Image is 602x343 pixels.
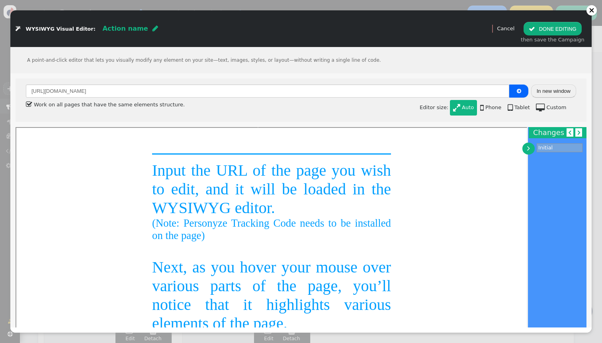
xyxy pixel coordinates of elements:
span: Action name [102,25,148,32]
div: Auto [462,104,474,112]
div: Tablet [514,104,530,112]
a:  [567,128,573,137]
span:  [16,26,20,31]
a:  [522,143,535,154]
span:  [527,144,530,152]
button: DONE EDITING [524,22,581,35]
button:  [509,84,528,98]
input: Please, type URL of a page of your site that you want to edit [26,84,509,98]
div: then save the Campaign [521,36,584,44]
div: Input the URL of the page you wish to edit, and it will be loaded in the WYSIWYG editor. For more... [136,25,375,266]
nobr: Initial [538,145,553,151]
span:  [569,129,571,136]
label: Work on all pages that have the same elements structure. [26,102,185,108]
span:  [529,26,535,32]
a: Cancel [497,25,514,31]
span:  [480,103,484,112]
span:  [26,98,33,111]
div: A point-and-click editor that lets you visually modify any element on your site—text, images, sty... [10,47,592,73]
span:  [508,103,513,112]
div: Editor size: [420,98,576,117]
button: In new window [531,84,576,98]
a:  [575,128,582,137]
span:  [517,88,521,94]
p: Next, as you hover your mouse over various parts of the page, you’ll notice that it highlights va... [136,130,375,205]
a:  Phone [477,100,504,116]
span:  [578,129,580,136]
a:  Tablet [504,100,533,116]
div: Phone [485,104,501,112]
span: Changes [533,128,564,137]
span:  [152,25,158,31]
a:  Auto [450,100,477,116]
span:  [453,103,460,112]
a:  Custom [533,100,570,116]
div: (Note: Personyze Tracking Code needs to be installed on the page) [136,89,375,114]
span: WYSIWYG Visual Editor: [26,26,96,32]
